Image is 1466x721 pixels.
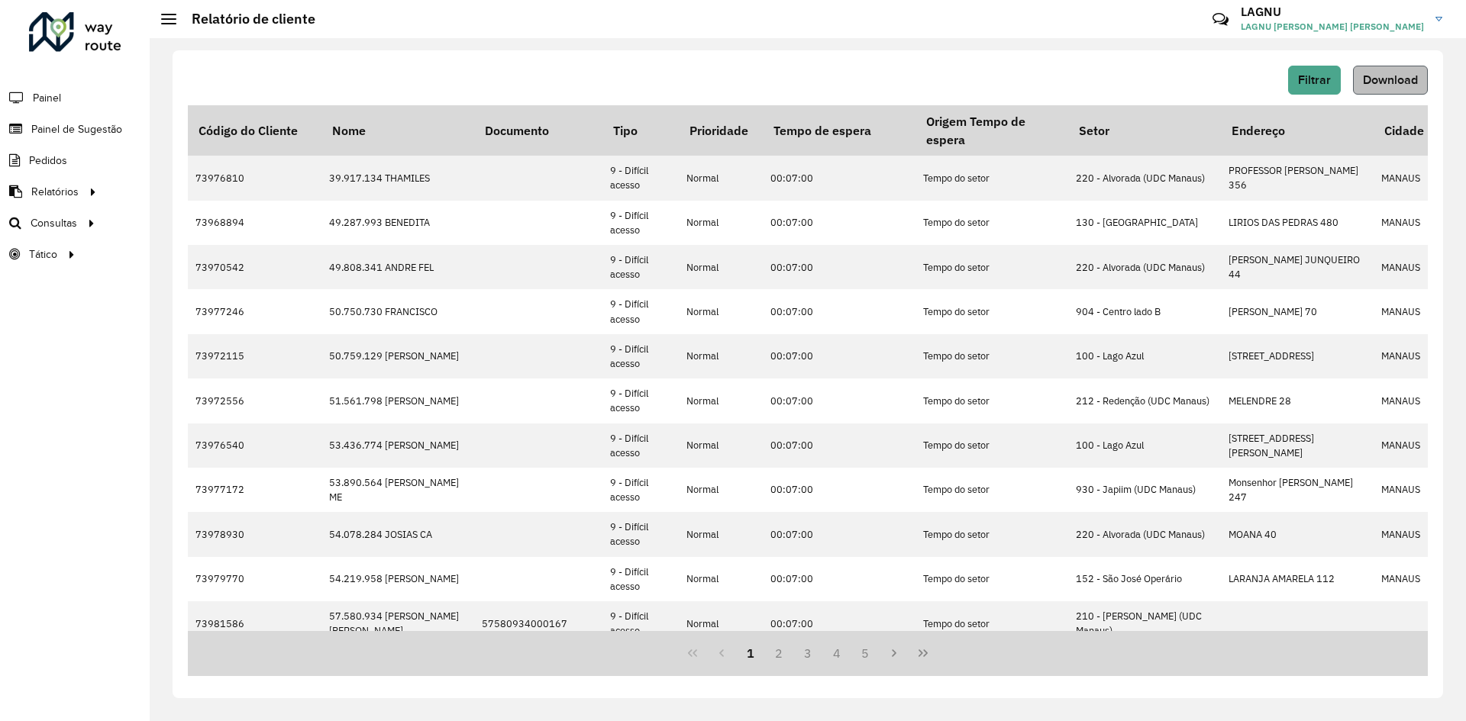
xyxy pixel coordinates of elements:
[679,334,763,378] td: Normal
[915,289,1068,333] td: Tempo do setor
[1068,423,1221,468] td: 100 - Lago Azul
[915,601,1068,645] td: Tempo do setor
[1068,156,1221,200] td: 220 - Alvorada (UDC Manaus)
[915,245,1068,289] td: Tempo do setor
[1221,557,1374,601] td: LARANJA AMARELA 112
[763,512,915,556] td: 00:07:00
[793,639,822,668] button: 3
[1068,334,1221,378] td: 100 - Lago Azul
[679,512,763,556] td: Normal
[188,245,321,289] td: 73970542
[602,201,679,245] td: 9 - Difícil acesso
[763,601,915,645] td: 00:07:00
[1221,289,1374,333] td: [PERSON_NAME] 70
[1221,156,1374,200] td: PROFESSOR [PERSON_NAME] 356
[763,468,915,512] td: 00:07:00
[602,105,679,156] th: Tipo
[822,639,851,668] button: 4
[602,468,679,512] td: 9 - Difícil acesso
[679,201,763,245] td: Normal
[679,289,763,333] td: Normal
[602,423,679,468] td: 9 - Difícil acesso
[321,557,474,601] td: 54.219.958 [PERSON_NAME]
[602,156,679,200] td: 9 - Difícil acesso
[679,557,763,601] td: Normal
[321,601,474,645] td: 57.580.934 [PERSON_NAME] [PERSON_NAME]
[176,11,315,27] h2: Relatório de cliente
[188,601,321,645] td: 73981586
[321,378,474,423] td: 51.561.798 [PERSON_NAME]
[679,468,763,512] td: Normal
[1068,289,1221,333] td: 904 - Centro lado B
[1221,378,1374,423] td: MELENDRE 28
[915,557,1068,601] td: Tempo do setor
[321,289,474,333] td: 50.750.730 FRANCISCO
[1068,378,1221,423] td: 212 - Redenção (UDC Manaus)
[321,334,474,378] td: 50.759.129 [PERSON_NAME]
[188,378,321,423] td: 73972556
[763,289,915,333] td: 00:07:00
[602,334,679,378] td: 9 - Difícil acesso
[763,245,915,289] td: 00:07:00
[679,423,763,468] td: Normal
[1221,105,1374,156] th: Endereço
[763,156,915,200] td: 00:07:00
[679,245,763,289] td: Normal
[915,156,1068,200] td: Tempo do setor
[321,423,474,468] td: 53.436.774 [PERSON_NAME]
[1221,468,1374,512] td: Monsenhor [PERSON_NAME] 247
[1221,201,1374,245] td: LIRIOS DAS PEDRAS 480
[1221,245,1374,289] td: [PERSON_NAME] JUNQUEIRO 44
[679,378,763,423] td: Normal
[188,289,321,333] td: 73977246
[1288,66,1341,95] button: Filtrar
[1298,73,1331,86] span: Filtrar
[851,639,880,668] button: 5
[31,184,79,200] span: Relatórios
[188,334,321,378] td: 73972115
[679,156,763,200] td: Normal
[29,153,67,169] span: Pedidos
[474,601,602,645] td: 57580934000167
[763,201,915,245] td: 00:07:00
[915,512,1068,556] td: Tempo do setor
[1068,201,1221,245] td: 130 - [GEOGRAPHIC_DATA]
[602,378,679,423] td: 9 - Difícil acesso
[1068,512,1221,556] td: 220 - Alvorada (UDC Manaus)
[602,245,679,289] td: 9 - Difícil acesso
[602,557,679,601] td: 9 - Difícil acesso
[188,156,321,200] td: 73976810
[1204,3,1237,36] a: Contato Rápido
[763,557,915,601] td: 00:07:00
[915,201,1068,245] td: Tempo do setor
[1221,423,1374,468] td: [STREET_ADDRESS][PERSON_NAME]
[915,423,1068,468] td: Tempo do setor
[1221,512,1374,556] td: MOANA 40
[679,601,763,645] td: Normal
[764,639,793,668] button: 2
[31,121,122,137] span: Painel de Sugestão
[1068,601,1221,645] td: 210 - [PERSON_NAME] (UDC Manaus)
[602,512,679,556] td: 9 - Difícil acesso
[1353,66,1428,95] button: Download
[1241,20,1424,34] span: LAGNU [PERSON_NAME] [PERSON_NAME]
[915,468,1068,512] td: Tempo do setor
[1241,5,1424,19] h3: LAGNU
[1068,105,1221,156] th: Setor
[763,423,915,468] td: 00:07:00
[321,512,474,556] td: 54.078.284 JOSIAS CA
[1068,245,1221,289] td: 220 - Alvorada (UDC Manaus)
[763,334,915,378] td: 00:07:00
[188,201,321,245] td: 73968894
[321,156,474,200] td: 39.917.134 THAMILES
[880,639,909,668] button: Next Page
[915,334,1068,378] td: Tempo do setor
[31,215,77,231] span: Consultas
[321,201,474,245] td: 49.287.993 BENEDITA
[1068,468,1221,512] td: 930 - Japiim (UDC Manaus)
[321,468,474,512] td: 53.890.564 [PERSON_NAME] ME
[736,639,765,668] button: 1
[602,289,679,333] td: 9 - Difícil acesso
[33,90,61,106] span: Painel
[321,245,474,289] td: 49.808.341 ANDRE FEL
